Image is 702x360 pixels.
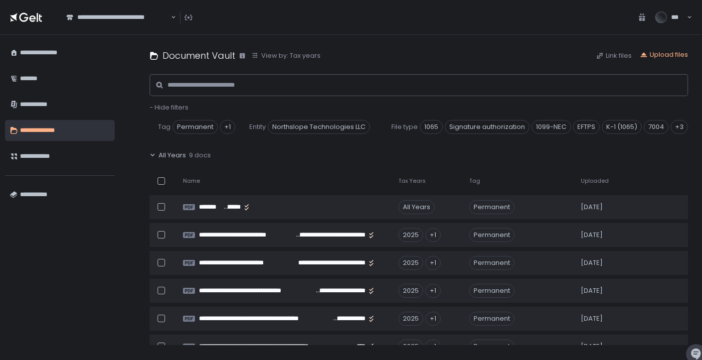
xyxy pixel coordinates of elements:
span: [DATE] [581,342,603,351]
div: +3 [671,120,688,134]
span: Permanent [173,120,218,134]
div: +1 [425,284,441,298]
div: 2025 [398,312,423,326]
span: Uploaded [581,177,609,185]
input: Search for option [170,12,170,22]
button: View by: Tax years [251,51,321,60]
button: - Hide filters [150,103,188,112]
button: Upload files [640,50,688,59]
span: File type [391,122,418,131]
span: Permanent [469,340,515,354]
span: Tag [469,177,480,185]
span: Permanent [469,228,515,242]
span: Permanent [469,200,515,214]
div: +1 [425,340,441,354]
div: 2025 [398,228,423,242]
span: [DATE] [581,231,603,240]
div: Search for option [60,7,176,28]
span: [DATE] [581,286,603,295]
div: All Years [398,200,435,214]
span: [DATE] [581,258,603,267]
div: +1 [425,256,441,270]
span: Name [183,177,200,185]
span: All Years [159,151,186,160]
button: Link files [596,51,632,60]
span: 7004 [644,120,669,134]
span: EFTPS [573,120,600,134]
span: Permanent [469,256,515,270]
span: Tax Years [398,177,426,185]
div: 2025 [398,256,423,270]
div: 2025 [398,284,423,298]
span: [DATE] [581,203,603,212]
div: +1 [220,120,235,134]
span: Signature authorization [445,120,529,134]
span: 9 docs [189,151,211,160]
span: K-1 (1065) [602,120,642,134]
span: [DATE] [581,314,603,323]
span: 1065 [420,120,443,134]
span: Northslope Technologies LLC [268,120,370,134]
span: 1099-NEC [531,120,571,134]
div: +1 [425,312,441,326]
span: Permanent [469,312,515,326]
h1: Document Vault [163,49,235,62]
span: Permanent [469,284,515,298]
div: 2025 [398,340,423,354]
span: Entity [249,122,266,131]
span: Tag [158,122,171,131]
div: +1 [425,228,441,242]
